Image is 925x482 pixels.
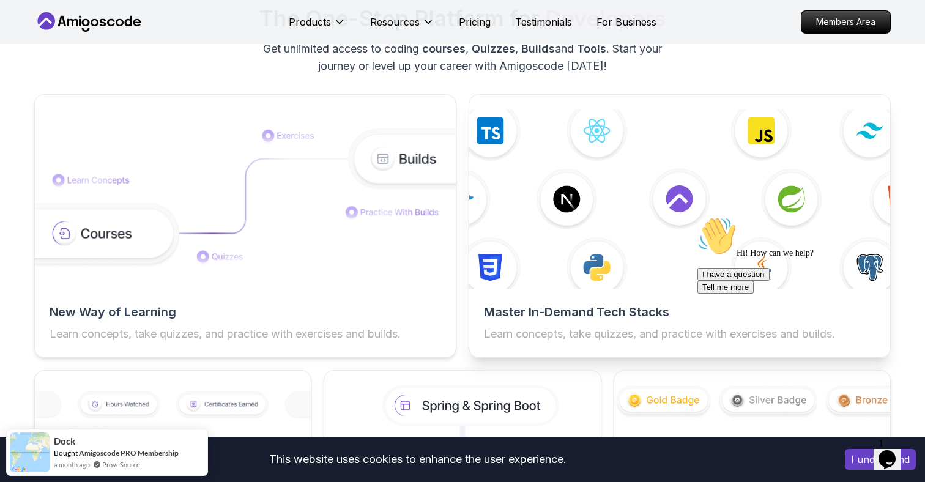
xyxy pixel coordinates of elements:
[289,15,346,39] button: Products
[370,15,434,39] button: Resources
[521,42,555,55] span: Builds
[5,37,121,46] span: Hi! How can we help?
[9,446,827,473] div: This website uses cookies to enhance the user experience.
[50,325,441,343] p: Learn concepts, take quizzes, and practice with exercises and builds.
[54,436,75,447] span: Dock
[515,15,572,29] a: Testimonials
[257,40,668,75] p: Get unlimited access to coding , , and . Start your journey or level up your career with Amigosco...
[102,459,140,470] a: ProveSource
[459,15,491,29] a: Pricing
[79,448,179,458] a: Amigoscode PRO Membership
[370,15,420,29] p: Resources
[289,15,331,29] p: Products
[484,303,875,321] h2: Master In-Demand Tech Stacks
[5,69,61,82] button: Tell me more
[5,56,77,69] button: I have a question
[577,42,606,55] span: Tools
[10,432,50,472] img: provesource social proof notification image
[50,303,441,321] h2: New Way of Learning
[422,42,466,55] span: courses
[54,459,90,470] span: a month ago
[54,448,78,458] span: Bought
[596,15,656,29] a: For Business
[5,5,225,82] div: 👋Hi! How can we help?I have a questionTell me more
[845,449,916,470] button: Accept cookies
[801,11,890,33] p: Members Area
[693,212,913,427] iframe: chat widget
[5,5,44,44] img: :wave:
[472,42,515,55] span: Quizzes
[484,325,875,343] p: Learn concepts, take quizzes, and practice with exercises and builds.
[448,101,912,298] img: features img
[35,128,456,270] img: features img
[874,433,913,470] iframe: chat widget
[801,10,891,34] a: Members Area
